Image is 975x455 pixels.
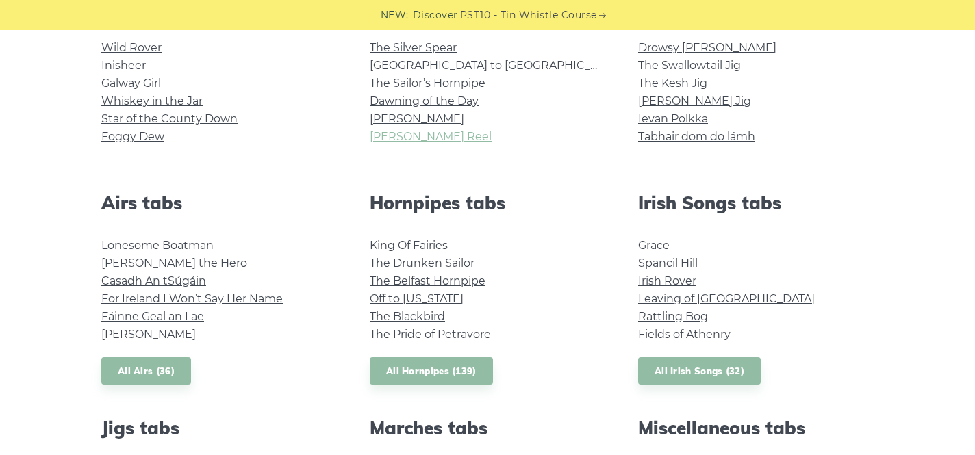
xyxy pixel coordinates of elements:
a: Leaving of [GEOGRAPHIC_DATA] [638,292,815,305]
a: Fields of Athenry [638,328,731,341]
a: Casadh An tSúgáin [101,274,206,287]
a: The Swallowtail Jig [638,59,741,72]
a: The Kesh Jig [638,77,707,90]
span: Discover [413,8,458,23]
a: The Pride of Petravore [370,328,491,341]
a: [PERSON_NAME] [101,328,196,341]
a: For Ireland I Won’t Say Her Name [101,292,283,305]
a: The Blackbird [370,310,445,323]
a: Off to [US_STATE] [370,292,464,305]
a: The Drunken Sailor [370,257,474,270]
a: Drowsy [PERSON_NAME] [638,41,776,54]
a: Foggy Dew [101,130,164,143]
a: All Airs (36) [101,357,191,385]
a: All Irish Songs (32) [638,357,761,385]
a: Galway Girl [101,77,161,90]
a: [PERSON_NAME] the Hero [101,257,247,270]
a: Lonesome Boatman [101,239,214,252]
a: Tabhair dom do lámh [638,130,755,143]
a: Dawning of the Day [370,94,479,107]
a: [PERSON_NAME] [370,112,464,125]
h2: Irish Songs tabs [638,192,874,213]
h2: Marches tabs [370,417,605,439]
a: Ievan Polkka [638,112,708,125]
a: Rattling Bog [638,310,708,323]
h2: Jigs tabs [101,417,337,439]
a: The Sailor’s Hornpipe [370,77,485,90]
a: King Of Fairies [370,239,448,252]
a: The Belfast Hornpipe [370,274,485,287]
a: [PERSON_NAME] Reel [370,130,492,143]
h2: Airs tabs [101,192,337,213]
h2: Hornpipes tabs [370,192,605,213]
a: Fáinne Geal an Lae [101,310,204,323]
a: Grace [638,239,670,252]
a: Star of the County Down [101,112,238,125]
a: Irish Rover [638,274,696,287]
a: Whiskey in the Jar [101,94,203,107]
a: Wild Rover [101,41,162,54]
a: Spancil Hill [638,257,698,270]
a: PST10 - Tin Whistle Course [460,8,597,23]
a: [GEOGRAPHIC_DATA] to [GEOGRAPHIC_DATA] [370,59,622,72]
a: The Silver Spear [370,41,457,54]
a: [PERSON_NAME] Jig [638,94,751,107]
h2: Miscellaneous tabs [638,417,874,439]
span: NEW: [381,8,409,23]
a: Inisheer [101,59,146,72]
a: All Hornpipes (139) [370,357,493,385]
